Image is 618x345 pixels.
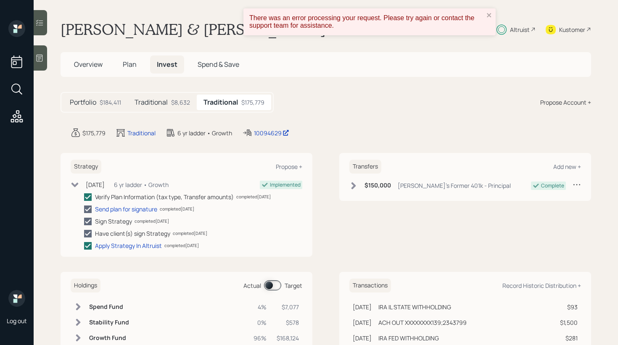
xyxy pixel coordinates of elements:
h5: Traditional [203,98,238,106]
div: Add new + [553,163,581,171]
div: $168,124 [277,334,299,342]
div: Altruist [510,25,530,34]
span: Plan [123,60,137,69]
div: Traditional [127,129,156,137]
div: completed [DATE] [164,242,199,249]
div: Kustomer [559,25,585,34]
h5: Portfolio [70,98,96,106]
div: IRA FED WITHHOLDING [378,334,439,342]
div: completed [DATE] [173,230,207,237]
h6: Strategy [71,160,101,174]
div: Verify Plan Information (tax type, Transfer amounts) [95,192,234,201]
h6: Spend Fund [89,303,129,311]
h6: Growth Fund [89,334,129,342]
div: Have client(s) sign Strategy [95,229,170,238]
div: Target [285,281,302,290]
div: $578 [277,318,299,327]
button: close [486,12,492,20]
h1: [PERSON_NAME] & [PERSON_NAME] [61,20,326,39]
div: $93 [560,303,578,311]
div: Log out [7,317,27,325]
div: 96% [254,334,267,342]
div: IRA IL STATE WITHHOLDING [378,303,451,311]
div: $8,632 [171,98,190,107]
span: Overview [74,60,103,69]
div: 6 yr ladder • Growth [114,180,169,189]
span: Invest [157,60,177,69]
div: $175,779 [82,129,106,137]
div: Propose Account + [540,98,591,107]
div: $281 [560,334,578,342]
div: There was an error processing your request. Please try again or contact the support team for assi... [249,14,484,29]
h6: Transfers [349,160,381,174]
div: Apply Strategy In Altruist [95,241,162,250]
h6: Stability Fund [89,319,129,326]
div: [DATE] [353,318,372,327]
div: $7,077 [277,303,299,311]
div: Propose + [276,163,302,171]
div: Complete [541,182,564,190]
div: completed [DATE] [160,206,194,212]
div: $184,411 [100,98,121,107]
h6: Holdings [71,279,100,292]
img: retirable_logo.png [8,290,25,307]
div: Record Historic Distribution + [502,282,581,290]
div: Actual [243,281,261,290]
div: 6 yr ladder • Growth [177,129,232,137]
div: Implemented [270,181,301,189]
div: 4% [254,303,267,311]
div: Sign Strategy [95,217,132,226]
h5: Traditional [135,98,168,106]
div: [PERSON_NAME]'s Former 401k - Principal [398,181,511,190]
div: ACH OUT XXXXXXXX139;2343799 [378,318,467,327]
h6: $150,000 [364,182,391,189]
div: 0% [254,318,267,327]
div: [DATE] [353,303,372,311]
div: Send plan for signature [95,205,157,213]
div: 10094629 [254,129,289,137]
div: $1,500 [560,318,578,327]
div: [DATE] [86,180,105,189]
div: completed [DATE] [236,194,271,200]
div: $175,779 [241,98,264,107]
div: completed [DATE] [135,218,169,224]
span: Spend & Save [198,60,239,69]
h6: Transactions [349,279,391,292]
div: [DATE] [353,334,372,342]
